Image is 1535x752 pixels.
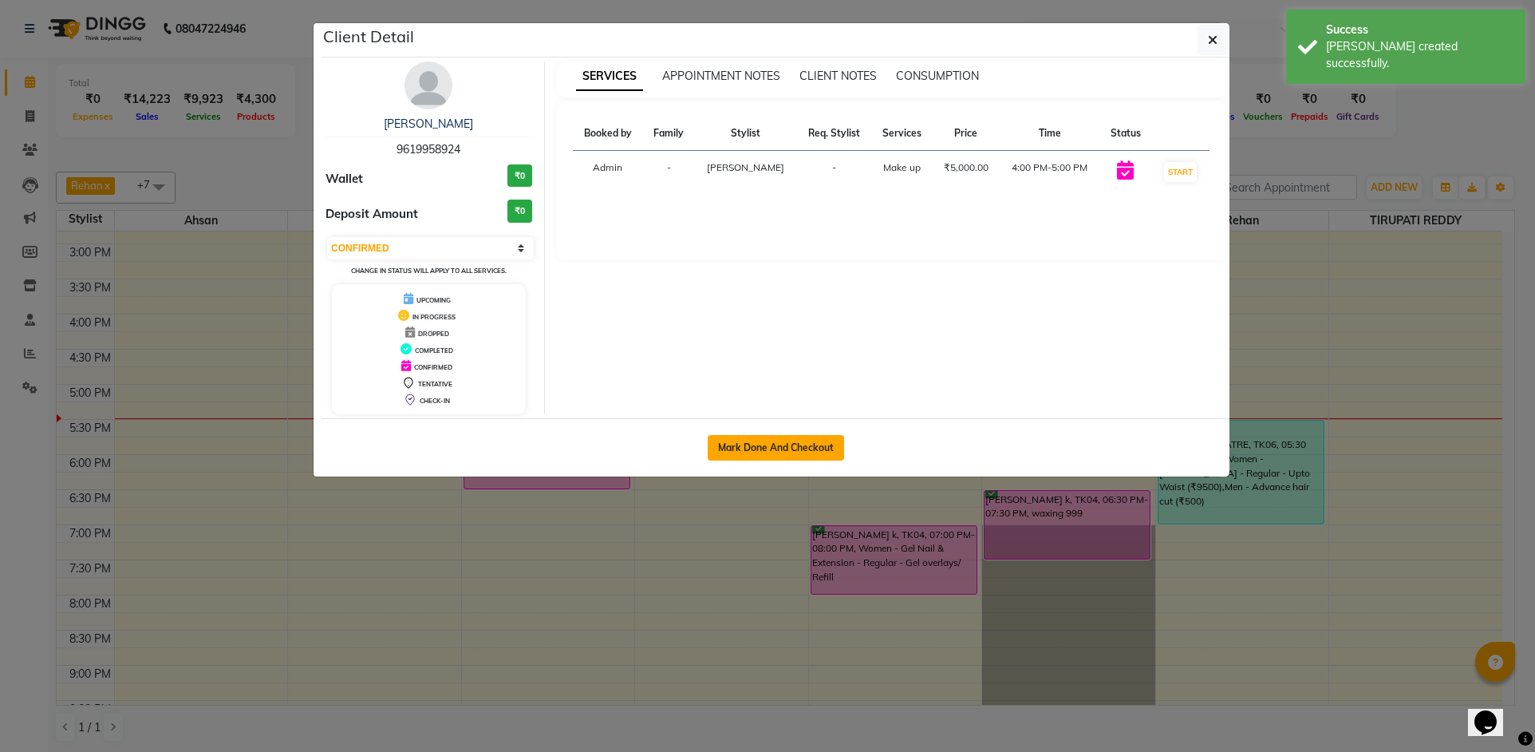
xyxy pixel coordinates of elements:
span: SERVICES [576,62,643,91]
button: Mark Done And Checkout [708,435,844,461]
span: APPOINTMENT NOTES [662,69,780,83]
a: [PERSON_NAME] [384,117,473,131]
span: CONFIRMED [414,363,452,371]
span: COMPLETED [415,346,453,354]
img: avatar [404,61,452,109]
span: 9619958924 [397,142,460,156]
td: - [643,151,695,194]
span: DROPPED [418,330,449,338]
th: Price [933,117,1000,151]
div: ₹5,000.00 [942,160,990,175]
div: Make up [881,160,923,175]
span: IN PROGRESS [412,313,456,321]
small: Change in status will apply to all services. [351,267,507,275]
h3: ₹0 [507,164,532,188]
span: CONSUMPTION [896,69,979,83]
span: [PERSON_NAME] [707,161,784,173]
th: Time [1000,117,1099,151]
td: - [796,151,871,194]
th: Status [1099,117,1151,151]
th: Stylist [695,117,796,151]
th: Services [871,117,933,151]
span: CLIENT NOTES [799,69,877,83]
div: Success [1326,22,1513,38]
span: Deposit Amount [326,205,418,224]
td: 4:00 PM-5:00 PM [1000,151,1099,194]
iframe: chat widget [1468,688,1519,736]
h5: Client Detail [323,25,414,49]
th: Family [643,117,695,151]
div: Bill created successfully. [1326,38,1513,72]
button: START [1164,162,1197,182]
h3: ₹0 [507,200,532,223]
td: Admin [573,151,643,194]
th: Booked by [573,117,643,151]
span: Wallet [326,170,363,188]
span: UPCOMING [416,296,451,304]
span: CHECK-IN [420,397,450,405]
th: Req. Stylist [796,117,871,151]
span: TENTATIVE [418,380,452,388]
